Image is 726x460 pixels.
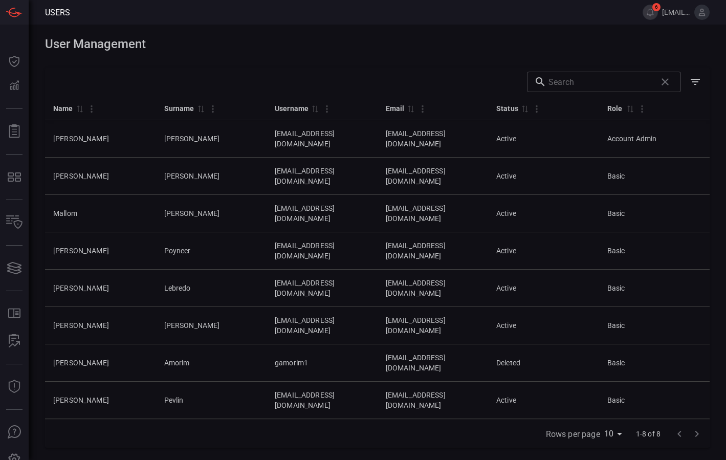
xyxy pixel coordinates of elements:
[414,101,431,117] button: Column Actions
[156,382,267,419] td: Pevlin
[662,8,690,16] span: [EMAIL_ADDRESS][DOMAIN_NAME]
[624,104,636,113] span: Sort by Role ascending
[488,307,599,344] td: Active
[45,195,156,232] td: Mallom
[164,102,194,115] div: Surname
[319,101,335,117] button: Column Actions
[2,165,27,189] button: MITRE - Detection Posture
[267,270,378,307] td: [EMAIL_ADDRESS][DOMAIN_NAME]
[2,329,27,354] button: ALERT ANALYSIS
[156,307,267,344] td: [PERSON_NAME]
[378,307,489,344] td: [EMAIL_ADDRESS][DOMAIN_NAME]
[45,307,156,344] td: [PERSON_NAME]
[267,158,378,195] td: [EMAIL_ADDRESS][DOMAIN_NAME]
[378,195,489,232] td: [EMAIL_ADDRESS][DOMAIN_NAME]
[45,158,156,195] td: [PERSON_NAME]
[488,158,599,195] td: Active
[488,120,599,158] td: Active
[267,232,378,270] td: [EMAIL_ADDRESS][DOMAIN_NAME]
[156,195,267,232] td: [PERSON_NAME]
[599,158,710,195] td: Basic
[488,195,599,232] td: Active
[643,5,658,20] button: 6
[488,382,599,419] td: Active
[685,72,706,92] button: Show/Hide filters
[548,72,652,92] input: Search
[2,256,27,280] button: Cards
[45,8,70,17] span: Users
[378,120,489,158] td: [EMAIL_ADDRESS][DOMAIN_NAME]
[599,195,710,232] td: Basic
[267,195,378,232] td: [EMAIL_ADDRESS][DOMAIN_NAME]
[267,120,378,158] td: [EMAIL_ADDRESS][DOMAIN_NAME]
[378,270,489,307] td: [EMAIL_ADDRESS][DOMAIN_NAME]
[2,301,27,326] button: Rule Catalog
[378,382,489,419] td: [EMAIL_ADDRESS][DOMAIN_NAME]
[546,428,600,440] label: Rows per page
[496,102,518,115] div: Status
[2,210,27,235] button: Inventory
[386,102,405,115] div: Email
[275,102,309,115] div: Username
[656,73,674,91] span: Clear search
[73,104,85,113] span: Sort by Name ascending
[688,428,706,438] span: Go to next page
[2,375,27,399] button: Threat Intelligence
[53,102,73,115] div: Name
[488,270,599,307] td: Active
[518,104,531,113] span: Sort by Status ascending
[45,270,156,307] td: [PERSON_NAME]
[652,3,661,11] span: 6
[599,270,710,307] td: Basic
[529,101,545,117] button: Column Actions
[267,344,378,382] td: gamorim1
[378,158,489,195] td: [EMAIL_ADDRESS][DOMAIN_NAME]
[632,429,665,439] span: 1-8 of 8
[604,426,626,442] div: Rows per page
[599,232,710,270] td: Basic
[205,101,221,117] button: Column Actions
[45,37,710,51] h1: User Management
[45,232,156,270] td: [PERSON_NAME]
[634,101,650,117] button: Column Actions
[45,382,156,419] td: [PERSON_NAME]
[194,104,207,113] span: Sort by Surname ascending
[45,344,156,382] td: [PERSON_NAME]
[378,344,489,382] td: [EMAIL_ADDRESS][DOMAIN_NAME]
[156,344,267,382] td: Amorim
[488,232,599,270] td: Active
[2,49,27,74] button: Dashboard
[404,104,416,113] span: Sort by Email ascending
[156,232,267,270] td: Poyneer
[599,307,710,344] td: Basic
[2,420,27,445] button: Ask Us A Question
[599,120,710,158] td: Account Admin
[599,344,710,382] td: Basic
[156,270,267,307] td: Lebredo
[83,101,100,117] button: Column Actions
[156,158,267,195] td: [PERSON_NAME]
[267,382,378,419] td: [EMAIL_ADDRESS][DOMAIN_NAME]
[267,307,378,344] td: [EMAIL_ADDRESS][DOMAIN_NAME]
[2,119,27,144] button: Reports
[45,120,156,158] td: [PERSON_NAME]
[488,344,599,382] td: Deleted
[607,102,624,115] div: Role
[309,104,321,113] span: Sort by Username ascending
[378,232,489,270] td: [EMAIL_ADDRESS][DOMAIN_NAME]
[599,382,710,419] td: Basic
[156,120,267,158] td: [PERSON_NAME]
[2,74,27,98] button: Detections
[671,428,688,438] span: Go to previous page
